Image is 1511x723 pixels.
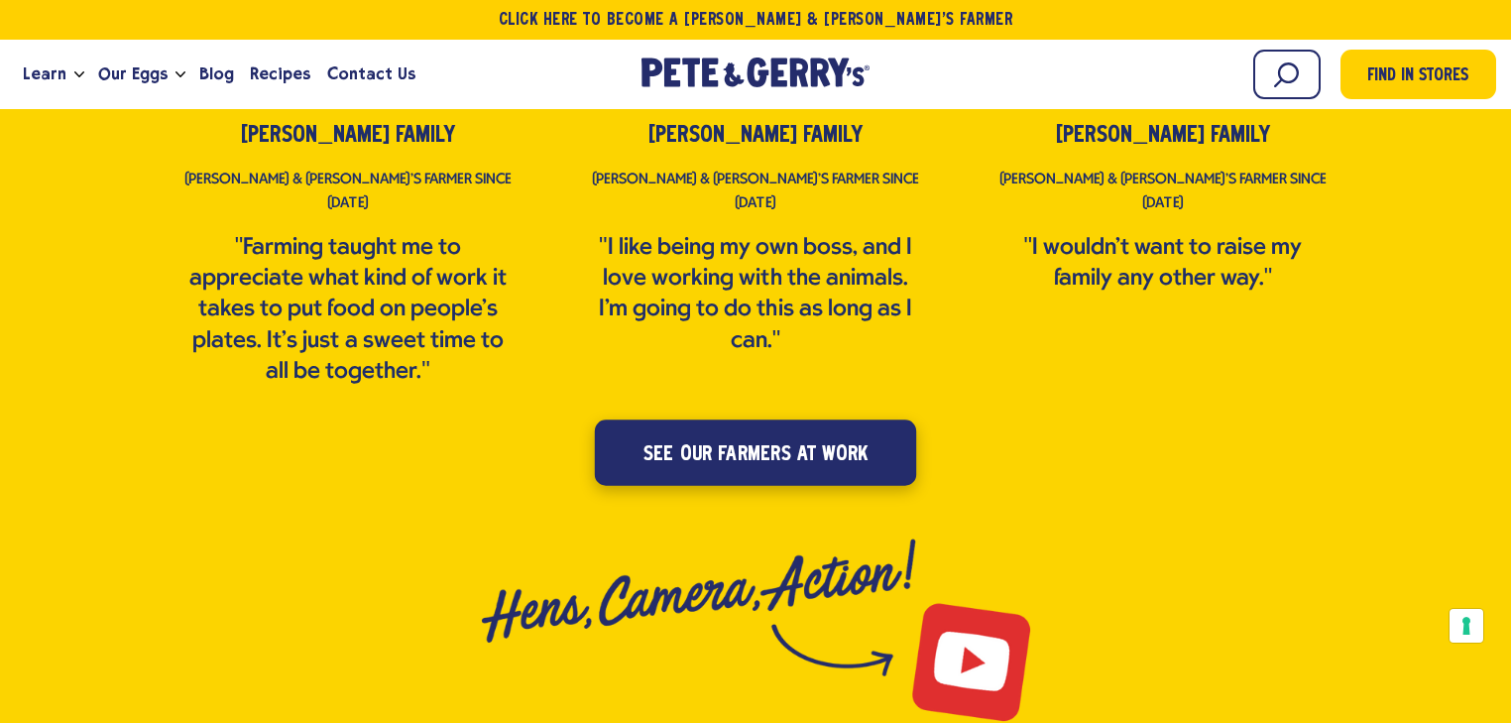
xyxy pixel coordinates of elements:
[191,48,242,101] a: Blog
[90,48,175,101] a: Our Eggs
[589,233,922,357] p: "I like being my own boss, and I love working with the animals. I'm going to do this as long as I...
[1367,63,1468,90] span: Find in Stores
[595,420,916,485] a: see our farmers at work
[98,61,168,86] span: Our Eggs
[983,169,1343,215] p: [PERSON_NAME] & [PERSON_NAME]’s farmer since [DATE]
[74,71,84,78] button: Open the dropdown menu for Learn
[575,169,936,215] p: [PERSON_NAME] & [PERSON_NAME]’s farmer since [DATE]
[168,169,528,215] p: [PERSON_NAME] & [PERSON_NAME]’s farmer since [DATE]
[1253,50,1321,99] input: Search
[1450,609,1483,643] button: Your consent preferences for tracking technologies
[327,61,415,86] span: Contact Us
[175,71,185,78] button: Open the dropdown menu for Our Eggs
[319,48,423,101] a: Contact Us
[23,61,66,86] span: Learn
[250,61,310,86] span: Recipes
[242,48,318,101] a: Recipes
[1340,50,1496,99] a: Find in Stores
[15,48,74,101] a: Learn
[643,439,868,471] span: see our farmers at work
[996,233,1330,295] p: "I wouldn’t want to raise my family any other way."
[199,61,234,86] span: Blog
[181,233,515,388] p: "Farming taught me to appreciate what kind of work it takes to put food on people's plates. It's ...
